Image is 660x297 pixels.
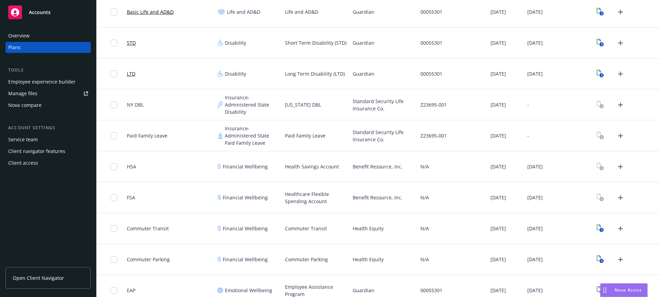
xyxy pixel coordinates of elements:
input: Toggle Row Selected [110,132,117,139]
span: N/A [420,256,429,263]
span: [DATE] [527,256,543,263]
span: Guardian [353,8,374,15]
a: Employee experience builder [5,76,91,87]
a: Upload Plan Documents [615,130,626,141]
a: View Plan Documents [595,223,606,234]
a: View Plan Documents [595,68,606,79]
span: [DATE] [491,287,506,294]
span: EAP [127,287,135,294]
span: Benefit Resource, Inc. [353,194,403,201]
div: Service team [8,134,38,145]
div: Plans [8,42,21,53]
span: 00055301 [420,287,442,294]
span: [DATE] [491,194,506,201]
span: Guardian [353,39,374,46]
span: N/A [420,194,429,201]
text: 1 [601,228,603,232]
a: Client access [5,157,91,168]
span: NY DBL [127,101,144,108]
div: Client access [8,157,38,168]
a: Upload Plan Documents [615,192,626,203]
div: Drag to move [601,284,609,297]
a: Service team [5,134,91,145]
span: N/A [420,163,429,170]
a: View Plan Documents [595,285,606,296]
span: Health Equity [353,256,384,263]
a: View Plan Documents [595,161,606,172]
span: Z23695-001 [420,101,447,108]
span: [DATE] [491,256,506,263]
span: Paid Family Leave [127,132,167,139]
span: Accounts [29,10,51,15]
span: Paid Family Leave [285,132,326,139]
a: Overview [5,30,91,41]
span: [DATE] [527,8,543,15]
span: Health Equity [353,225,384,232]
span: [DATE] [491,132,506,139]
div: Account settings [5,124,91,131]
span: Z23695-001 [420,132,447,139]
div: Overview [8,30,30,41]
a: Upload Plan Documents [615,68,626,79]
span: [DATE] [491,8,506,15]
span: Financial Wellbeing [223,163,268,170]
span: N/A [420,225,429,232]
span: Life and AD&D [227,8,260,15]
span: Insurance-Administered State Paid Family Leave [225,125,279,146]
span: Open Client Navigator [13,274,64,282]
div: Employee experience builder [8,76,76,87]
input: Toggle Row Selected [110,9,117,15]
input: Toggle Row Selected [110,287,117,294]
div: Nova compare [8,100,42,111]
span: HSA [127,163,136,170]
a: View Plan Documents [595,254,606,265]
span: Disability [225,70,246,77]
a: Accounts [5,3,91,22]
span: Guardian [353,287,374,294]
a: Basic Life and AD&D [127,8,174,15]
span: [DATE] [527,39,543,46]
text: 1 [601,42,603,47]
a: LTD [127,70,135,77]
span: Benefit Resource, Inc. [353,163,403,170]
span: Financial Wellbeing [223,194,268,201]
a: View Plan Documents [595,130,606,141]
input: Toggle Row Selected [110,225,117,232]
span: - [527,101,529,108]
span: [DATE] [491,70,506,77]
span: Nova Assist [615,287,642,293]
input: Toggle Row Selected [110,70,117,77]
a: Nova compare [5,100,91,111]
a: View Plan Documents [595,37,606,48]
span: [DATE] [527,70,543,77]
span: Commuter Parking [127,256,170,263]
a: Upload Plan Documents [615,7,626,18]
div: Manage files [8,88,37,99]
span: [DATE] [527,163,543,170]
span: Healthcare Flexible Spending Account [285,190,347,205]
span: Guardian [353,70,374,77]
span: Disability [225,39,246,46]
a: View Plan Documents [595,192,606,203]
a: Client navigator features [5,146,91,157]
span: - [527,132,529,139]
span: [DATE] [491,163,506,170]
span: Long Term Disability (LTD) [285,70,345,77]
input: Toggle Row Selected [110,163,117,170]
a: Upload Plan Documents [615,254,626,265]
span: Life and AD&D [285,8,318,15]
a: Upload Plan Documents [615,223,626,234]
a: Manage files [5,88,91,99]
span: Standard Security Life Insurance Co. [353,98,415,112]
span: [DATE] [527,287,543,294]
text: 1 [601,259,603,263]
span: [DATE] [527,194,543,201]
input: Toggle Row Selected [110,194,117,201]
span: 00055301 [420,39,442,46]
input: Toggle Row Selected [110,40,117,46]
div: Tools [5,67,91,74]
a: Upload Plan Documents [615,37,626,48]
span: Standard Security Life Insurance Co. [353,129,415,143]
a: Plans [5,42,91,53]
text: 1 [601,11,603,16]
